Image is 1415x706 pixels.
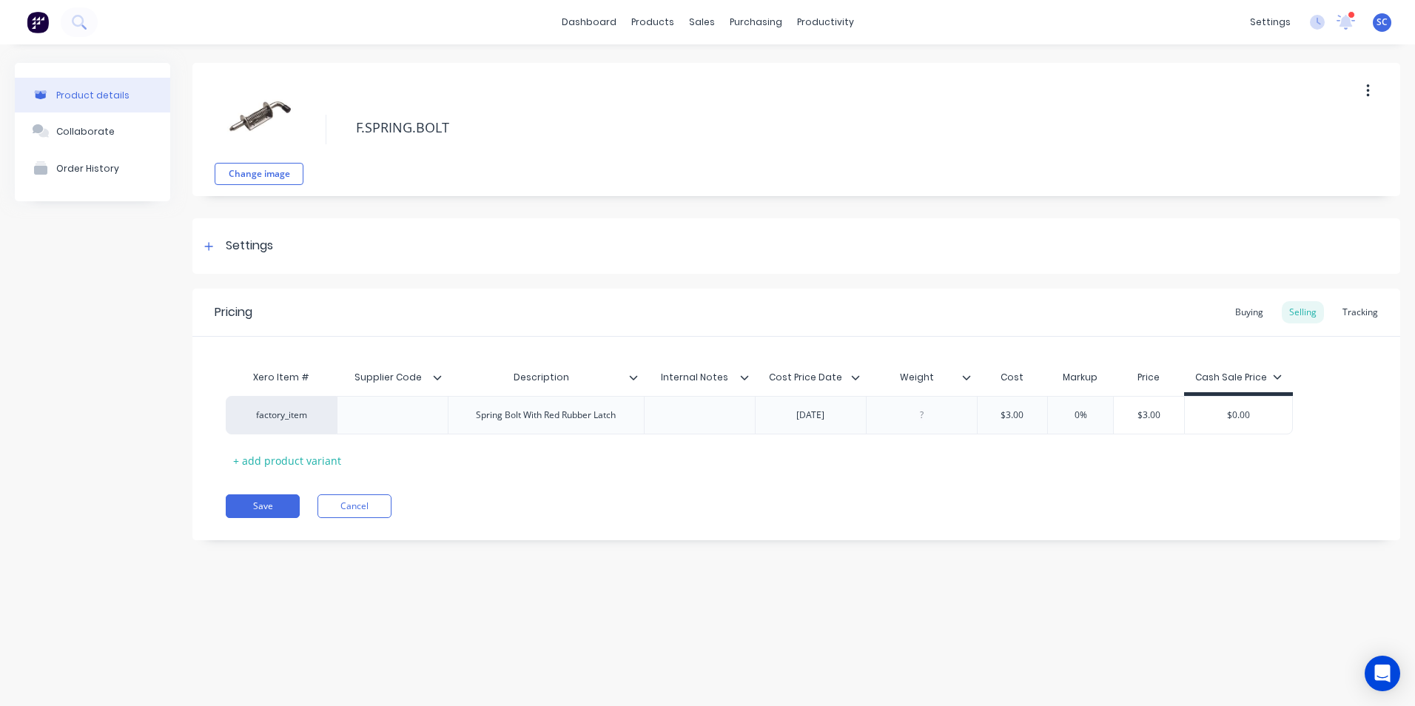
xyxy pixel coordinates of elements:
[337,363,448,392] div: Supplier Code
[1047,363,1113,392] div: Markup
[866,363,977,392] div: Weight
[15,78,170,112] button: Product details
[226,449,349,472] div: + add product variant
[215,163,303,185] button: Change image
[27,11,49,33] img: Factory
[1185,397,1293,434] div: $0.00
[866,359,968,396] div: Weight
[624,11,682,33] div: products
[226,363,337,392] div: Xero Item #
[15,112,170,149] button: Collaborate
[755,359,857,396] div: Cost Price Date
[215,303,252,321] div: Pricing
[448,363,644,392] div: Description
[337,359,439,396] div: Supplier Code
[56,126,115,137] div: Collaborate
[1377,16,1388,29] span: SC
[1228,301,1271,323] div: Buying
[773,406,847,425] div: [DATE]
[1243,11,1298,33] div: settings
[222,81,296,155] img: file
[241,409,322,422] div: factory_item
[1195,371,1282,384] div: Cash Sale Price
[644,359,746,396] div: Internal Notes
[1113,363,1184,392] div: Price
[1043,397,1117,434] div: 0%
[464,406,628,425] div: Spring Bolt With Red Rubber Latch
[226,494,300,518] button: Save
[790,11,861,33] div: productivity
[215,74,303,185] div: fileChange image
[554,11,624,33] a: dashboard
[682,11,722,33] div: sales
[317,494,391,518] button: Cancel
[226,237,273,255] div: Settings
[1282,301,1324,323] div: Selling
[448,359,635,396] div: Description
[975,397,1049,434] div: $3.00
[56,90,130,101] div: Product details
[977,363,1048,392] div: Cost
[1112,397,1186,434] div: $3.00
[56,163,119,174] div: Order History
[15,149,170,186] button: Order History
[755,363,866,392] div: Cost Price Date
[722,11,790,33] div: purchasing
[644,363,755,392] div: Internal Notes
[1365,656,1400,691] div: Open Intercom Messenger
[349,110,1280,145] textarea: F.SPRING.BOLT
[226,396,1293,434] div: factory_itemSpring Bolt With Red Rubber Latch[DATE]$3.000%$3.00$0.00
[1335,301,1385,323] div: Tracking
